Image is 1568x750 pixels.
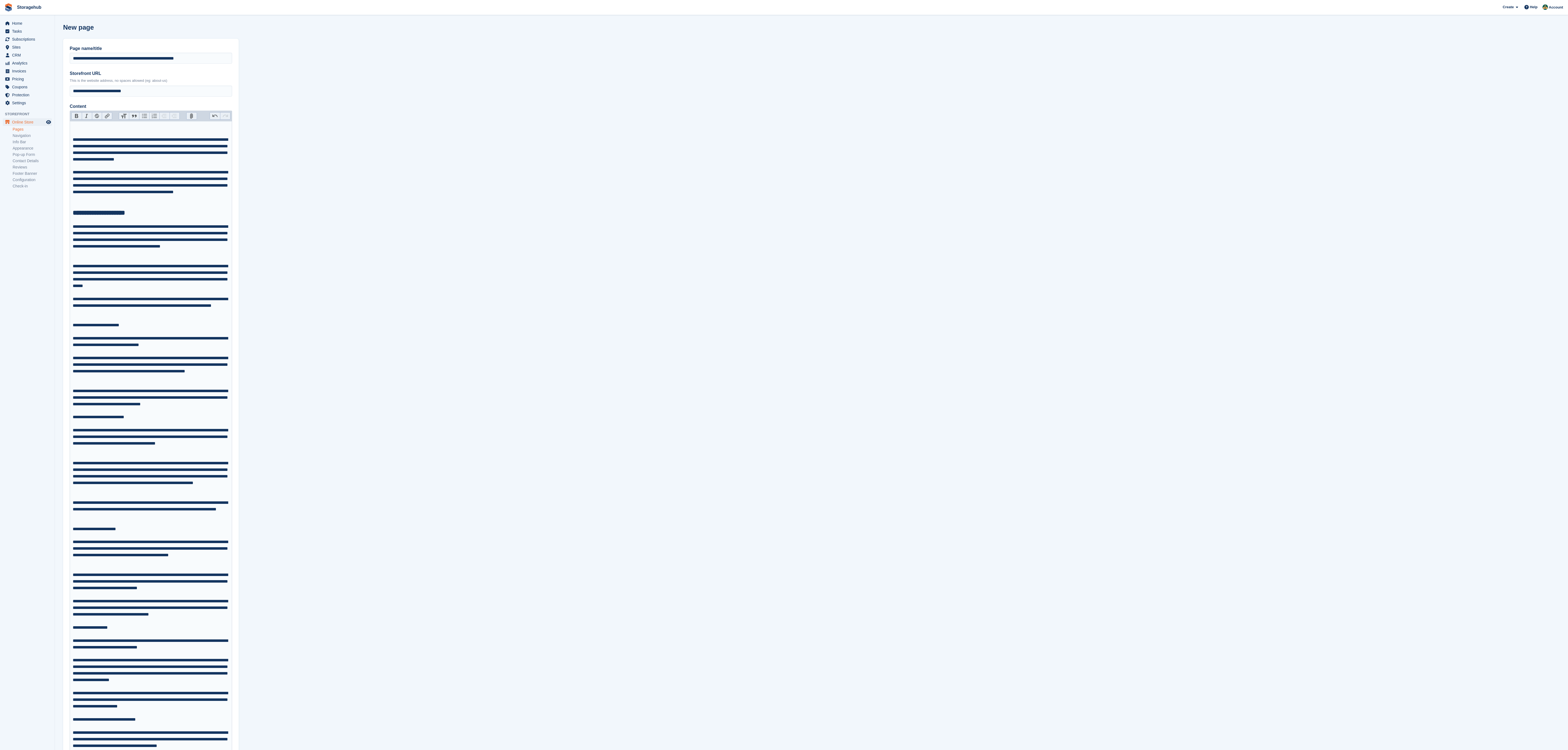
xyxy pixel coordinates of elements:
a: menu [3,67,52,75]
button: Heading [119,113,129,120]
a: Storagehub [15,3,44,12]
a: Footer Banner [13,171,52,176]
span: Settings [12,99,45,107]
span: Help [1530,4,1538,10]
span: Home [12,19,45,27]
label: Storefront URL [70,70,232,77]
a: Pages [13,127,52,132]
label: Content [70,103,232,110]
img: stora-icon-8386f47178a22dfd0bd8f6a31ec36ba5ce8667c1dd55bd0f319d3a0aa187defe.svg [4,3,13,12]
span: Online Store [12,118,45,126]
span: Account [1549,5,1563,10]
button: Quote [129,113,139,120]
a: Configuration [13,177,52,182]
span: Invoices [12,67,45,75]
span: Subscriptions [12,35,45,43]
button: Undo [210,113,220,120]
button: Bold [72,113,82,120]
button: Bullets [139,113,149,120]
button: Italic [82,113,92,120]
a: Preview store [45,119,52,125]
button: Strikethrough [92,113,102,120]
span: Sites [12,43,45,51]
p: This is the website address, no spaces allowed (eg: about-us) [70,78,232,83]
span: Create [1503,4,1514,10]
h1: New page [63,24,94,31]
span: Coupons [12,83,45,91]
span: Storefront [5,111,55,117]
label: Page name/title [70,45,232,52]
a: menu [3,43,52,51]
button: Attach Files [187,113,197,120]
a: menu [3,75,52,83]
span: Tasks [12,27,45,35]
a: Navigation [13,133,52,138]
a: menu [3,118,52,126]
a: menu [3,27,52,35]
img: Yatin Garg [1542,4,1548,10]
a: Appearance [13,146,52,151]
button: Link [102,113,112,120]
button: Increase Level [170,113,180,120]
a: menu [3,59,52,67]
a: Info Bar [13,139,52,145]
a: menu [3,51,52,59]
a: menu [3,83,52,91]
button: Redo [220,113,230,120]
a: Pop-up Form [13,152,52,157]
button: Decrease Level [159,113,170,120]
a: Check-in [13,184,52,189]
a: menu [3,99,52,107]
button: Numbers [149,113,159,120]
a: menu [3,19,52,27]
span: Pricing [12,75,45,83]
a: menu [3,35,52,43]
a: Contact Details [13,158,52,164]
a: menu [3,91,52,99]
span: Protection [12,91,45,99]
span: CRM [12,51,45,59]
span: Analytics [12,59,45,67]
a: Reviews [13,165,52,170]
